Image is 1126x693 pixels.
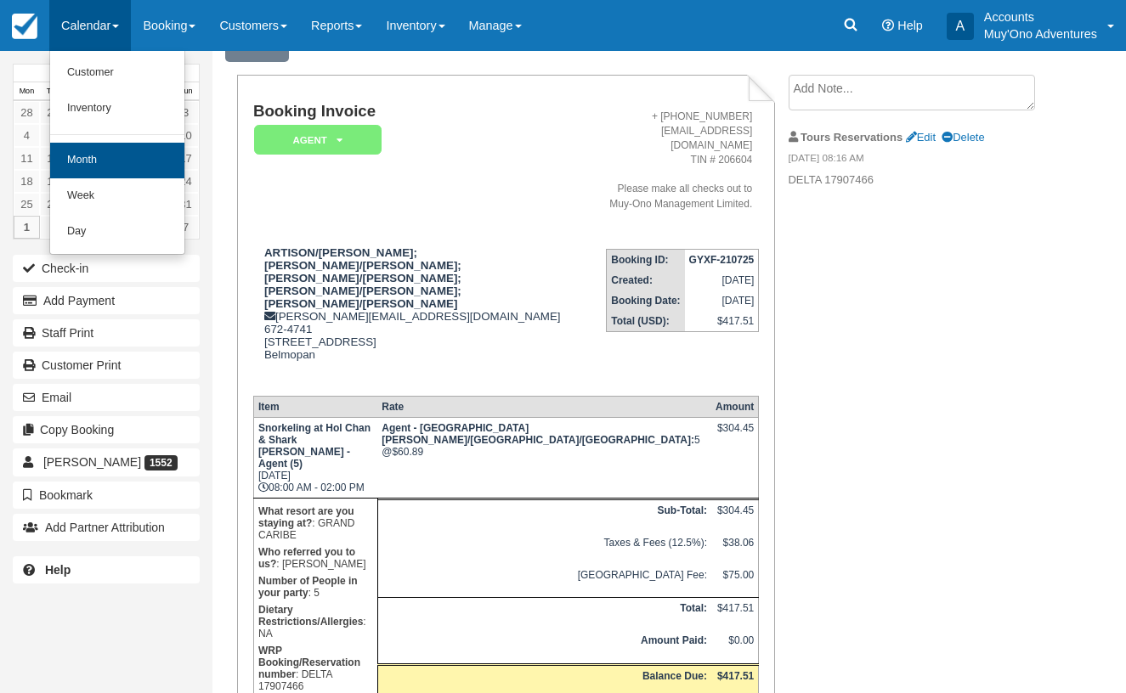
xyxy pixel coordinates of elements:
a: Edit [906,131,936,144]
a: 7 [173,216,199,239]
a: 11 [14,147,40,170]
strong: WRP Booking/Reservation number [258,645,360,680]
th: Sun [173,82,199,101]
a: Delete [942,131,984,144]
th: Mon [14,82,40,101]
th: Total: [377,597,711,630]
td: $38.06 [711,532,759,565]
p: : GRAND CARIBE [258,503,373,544]
a: [PERSON_NAME] 1552 [13,448,200,476]
a: Customer [50,55,184,91]
button: Bookmark [13,482,200,509]
th: Amount Paid: [377,630,711,664]
th: Total (USD): [607,311,685,332]
strong: Number of People in your party [258,575,358,599]
button: Email [13,384,200,411]
span: Help [897,19,923,32]
td: $417.51 [711,597,759,630]
strong: GYXF-210725 [689,254,755,266]
span: $60.89 [392,446,423,458]
td: [GEOGRAPHIC_DATA] Fee: [377,565,711,598]
a: Help [13,556,200,583]
strong: Dietary Restrictions/Allergies [258,604,363,628]
a: Staff Print [13,319,200,346]
div: [PERSON_NAME][EMAIL_ADDRESS][DOMAIN_NAME] 672-4741 [STREET_ADDRESS] Belmopan [253,246,603,382]
th: Tue [40,82,66,101]
a: 25 [14,193,40,216]
a: 4 [14,124,40,147]
span: [PERSON_NAME] [43,455,141,469]
p: : [PERSON_NAME] [258,544,373,572]
th: Sub-Total: [377,499,711,532]
h1: Booking Invoice [253,103,603,121]
a: 31 [173,193,199,216]
a: 29 [40,101,66,124]
i: Help [882,20,894,31]
a: 18 [14,170,40,193]
em: [DATE] 08:16 AM [789,151,1044,170]
a: 19 [40,170,66,193]
strong: What resort are you staying at? [258,505,354,529]
button: Check-in [13,255,200,282]
td: $417.51 [685,311,759,332]
strong: Tours Reservations [801,131,902,144]
strong: $417.51 [717,670,754,682]
a: 24 [173,170,199,193]
th: Item [253,397,377,418]
strong: Who referred you to us? [258,546,355,570]
p: : 5 [258,572,373,601]
address: + [PHONE_NUMBER] [EMAIL_ADDRESS][DOMAIN_NAME] TIN # 206604 Please make all checks out to Muy-Ono ... [609,110,752,211]
td: Taxes & Fees (12.5%): [377,532,711,565]
td: [DATE] [685,270,759,290]
a: Customer Print [13,352,200,379]
p: Muy'Ono Adventures [984,25,1097,42]
div: A [947,13,974,40]
a: 10 [173,124,199,147]
a: Inventory [50,91,184,127]
th: Rate [377,397,711,418]
a: 28 [14,101,40,124]
a: 3 [173,101,199,124]
img: checkfront-main-nav-mini-logo.png [12,14,37,39]
a: Month [50,143,184,178]
a: 2 [40,216,66,239]
a: Week [50,178,184,214]
strong: ARTISON/[PERSON_NAME]; [PERSON_NAME]/[PERSON_NAME]; [PERSON_NAME]/[PERSON_NAME]; [PERSON_NAME]/[P... [264,246,461,310]
span: 1552 [144,455,178,470]
th: Booking Date: [607,290,685,311]
a: 5 [40,124,66,147]
a: 1 [14,216,40,239]
a: 12 [40,147,66,170]
p: : NA [258,601,373,642]
button: Add Payment [13,287,200,314]
em: AGENT [254,125,382,155]
b: Help [45,563,71,577]
th: Amount [711,397,759,418]
a: 26 [40,193,66,216]
a: Day [50,214,184,250]
th: Created: [607,270,685,290]
td: [DATE] [685,290,759,311]
td: $304.45 [711,499,759,532]
button: Add Partner Attribution [13,514,200,541]
div: $304.45 [716,422,754,448]
ul: Calendar [49,51,185,255]
td: [DATE] 08:00 AM - 02:00 PM [253,418,377,499]
button: Copy Booking [13,416,200,443]
p: Accounts [984,8,1097,25]
a: AGENT [253,124,376,155]
strong: Agent - San Pedro/Belize City/Caye Caulker [382,422,694,446]
a: 17 [173,147,199,170]
p: DELTA 17907466 [789,172,1044,189]
td: $0.00 [711,630,759,664]
strong: Snorkeling at Hol Chan & Shark [PERSON_NAME] - Agent (5) [258,422,371,470]
th: Booking ID: [607,249,685,270]
td: $75.00 [711,565,759,598]
td: 5 @ [377,418,711,499]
